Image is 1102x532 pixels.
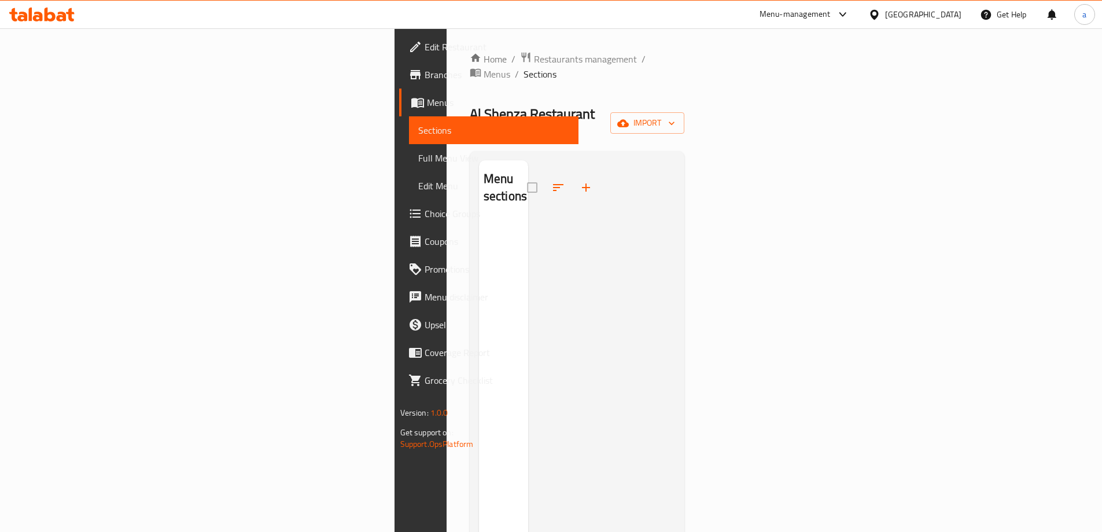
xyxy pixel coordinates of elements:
[425,40,569,54] span: Edit Restaurant
[400,405,429,420] span: Version:
[885,8,961,21] div: [GEOGRAPHIC_DATA]
[399,366,578,394] a: Grocery Checklist
[520,52,637,67] a: Restaurants management
[427,96,569,109] span: Menus
[760,8,831,21] div: Menu-management
[418,123,569,137] span: Sections
[470,101,595,127] span: Al Shenza Restaurant
[409,144,578,172] a: Full Menu View
[399,228,578,255] a: Coupons
[399,200,578,228] a: Choice Groups
[425,318,569,332] span: Upsell
[399,311,578,339] a: Upsell
[425,346,569,359] span: Coverage Report
[620,116,675,130] span: import
[400,436,474,452] a: Support.OpsPlatform
[610,112,684,134] button: import
[642,52,646,66] li: /
[399,33,578,61] a: Edit Restaurant
[430,405,448,420] span: 1.0.0
[409,116,578,144] a: Sections
[479,215,528,225] nav: Menu sections
[534,52,637,66] span: Restaurants management
[399,89,578,116] a: Menus
[425,262,569,276] span: Promotions
[399,61,578,89] a: Branches
[1082,8,1086,21] span: a
[425,234,569,248] span: Coupons
[399,255,578,283] a: Promotions
[418,151,569,165] span: Full Menu View
[425,290,569,304] span: Menu disclaimer
[399,283,578,311] a: Menu disclaimer
[409,172,578,200] a: Edit Menu
[425,68,569,82] span: Branches
[399,339,578,366] a: Coverage Report
[572,174,600,201] button: Add section
[418,179,569,193] span: Edit Menu
[425,207,569,221] span: Choice Groups
[400,425,454,440] span: Get support on:
[425,373,569,387] span: Grocery Checklist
